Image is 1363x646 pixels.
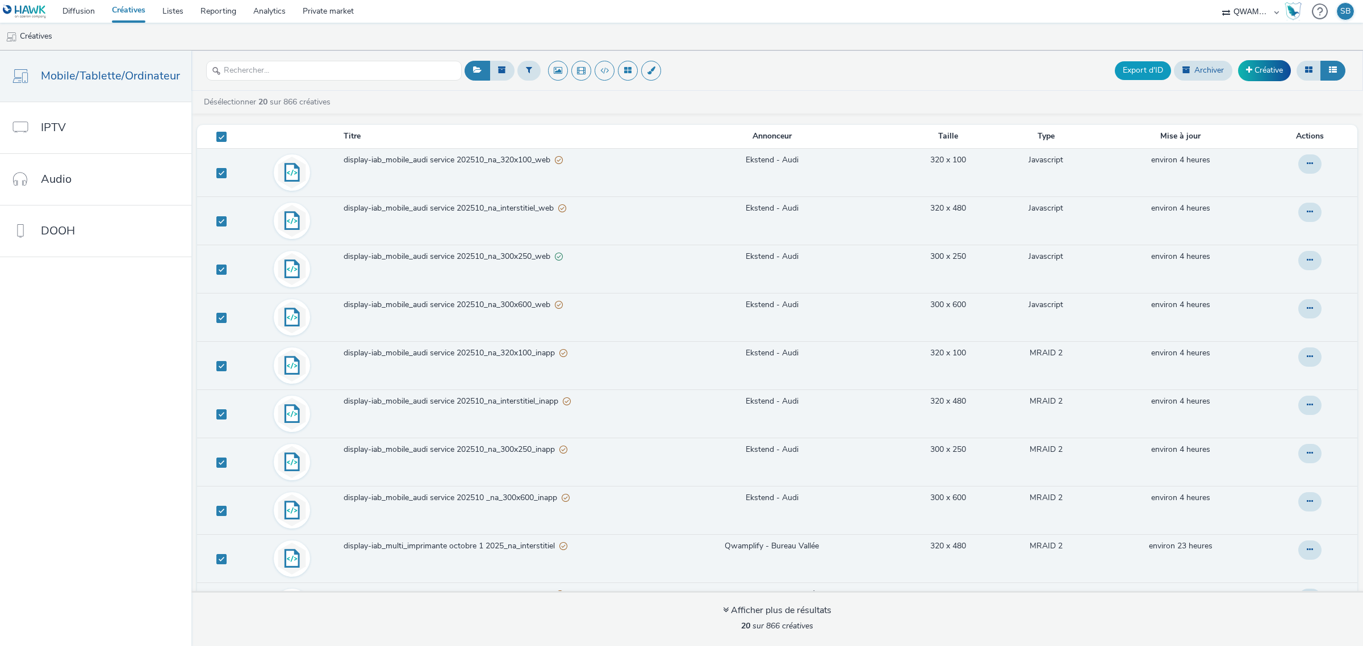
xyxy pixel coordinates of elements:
[344,396,563,407] span: display-iab_mobile_audi service 202510_na_interstitiel_inapp
[1238,60,1291,81] a: Créative
[344,492,562,504] span: display-iab_mobile_audi service 202510 _na_300x600_inapp
[555,251,563,263] div: Valide
[930,251,966,262] a: 300 x 250
[342,125,646,148] th: Titre
[344,154,555,166] span: display-iab_mobile_audi service 202510_na_320x100_web
[1028,203,1063,214] a: Javascript
[930,299,966,311] a: 300 x 600
[562,492,570,504] div: Partiellement valide
[725,540,819,552] a: Qwamplify - Bureau Vallée
[344,154,645,171] a: display-iab_mobile_audi service 202510_na_320x100_webPartiellement valide
[930,347,966,359] a: 320 x 100
[275,542,308,575] img: code.svg
[930,589,966,600] a: 300 x 250
[6,31,17,43] img: mobile
[344,444,559,455] span: display-iab_mobile_audi service 202510_na_300x250_inapp
[344,203,558,214] span: display-iab_mobile_audi service 202510_na_interstitiel_web
[746,251,798,262] a: Ekstend - Audi
[275,494,308,527] img: code.svg
[1028,251,1063,262] a: Javascript
[746,347,798,359] a: Ekstend - Audi
[1297,61,1321,80] button: Grille
[741,620,813,631] span: sur 866 créatives
[1151,251,1210,262] a: 1 octobre 2025, 14:48
[1151,347,1210,358] span: environ 4 heures
[344,299,645,316] a: display-iab_mobile_audi service 202510_na_300x600_webPartiellement valide
[41,68,180,84] span: Mobile/Tablette/Ordinateur
[344,251,645,268] a: display-iab_mobile_audi service 202510_na_300x250_webValide
[275,446,308,479] img: code.svg
[344,251,555,262] span: display-iab_mobile_audi service 202510_na_300x250_web
[1320,61,1345,80] button: Liste
[275,397,308,430] img: code.svg
[1151,154,1210,165] span: environ 4 heures
[746,154,798,166] a: Ekstend - Audi
[41,223,75,239] span: DOOH
[1151,492,1210,504] div: 1 octobre 2025, 14:39
[1028,154,1063,166] a: Javascript
[1340,3,1351,20] div: SB
[646,125,898,148] th: Annonceur
[563,396,571,408] div: Partiellement valide
[344,299,555,311] span: display-iab_mobile_audi service 202510_na_300x600_web
[930,540,966,552] a: 320 x 480
[559,444,567,456] div: Partiellement valide
[1151,154,1210,166] a: 1 octobre 2025, 14:51
[1151,251,1210,262] span: environ 4 heures
[344,396,645,413] a: display-iab_mobile_audi service 202510_na_interstitiel_inappPartiellement valide
[559,540,567,552] div: Partiellement valide
[1151,299,1210,311] div: 1 octobre 2025, 14:46
[275,301,308,334] img: code.svg
[1151,203,1210,214] a: 1 octobre 2025, 14:49
[1149,540,1213,552] a: 30 septembre 2025, 20:23
[1285,2,1302,20] img: Hawk Academy
[275,156,308,189] img: code.svg
[275,590,308,623] img: code.svg
[1030,347,1063,359] a: MRAID 2
[1285,2,1306,20] a: Hawk Academy
[559,347,567,359] div: Partiellement valide
[930,396,966,407] a: 320 x 480
[344,492,645,509] a: display-iab_mobile_audi service 202510 _na_300x600_inappPartiellement valide
[258,97,267,107] strong: 20
[746,444,798,455] a: Ekstend - Audi
[1174,61,1232,80] button: Archiver
[1151,492,1210,503] span: environ 4 heures
[746,492,798,504] a: Ekstend - Audi
[998,125,1094,148] th: Type
[930,492,966,504] a: 300 x 600
[1030,492,1063,504] a: MRAID 2
[930,203,966,214] a: 320 x 480
[1151,396,1210,406] span: environ 4 heures
[1030,444,1063,455] a: MRAID 2
[746,203,798,214] a: Ekstend - Audi
[1266,125,1357,148] th: Actions
[1115,61,1171,79] button: Export d'ID
[1094,125,1266,148] th: Mise à jour
[275,349,308,382] img: code.svg
[344,540,645,557] a: display-iab_multi_imprimante octobre 1 2025_na_interstitielPartiellement valide
[898,125,998,148] th: Taille
[746,396,798,407] a: Ekstend - Audi
[555,154,563,166] div: Partiellement valide
[1149,589,1213,600] a: 30 septembre 2025, 20:23
[1030,396,1063,407] a: MRAID 2
[206,61,462,81] input: Rechercher...
[1151,396,1210,407] a: 1 octobre 2025, 14:42
[556,589,564,601] div: Partiellement valide
[41,171,72,187] span: Audio
[1151,347,1210,359] a: 1 octobre 2025, 14:44
[344,540,559,552] span: display-iab_multi_imprimante octobre 1 2025_na_interstitiel
[723,604,831,617] div: Afficher plus de résultats
[1151,444,1210,455] a: 1 octobre 2025, 14:41
[741,620,750,631] strong: 20
[558,203,566,215] div: Partiellement valide
[344,203,645,220] a: display-iab_mobile_audi service 202510_na_interstitiel_webPartiellement valide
